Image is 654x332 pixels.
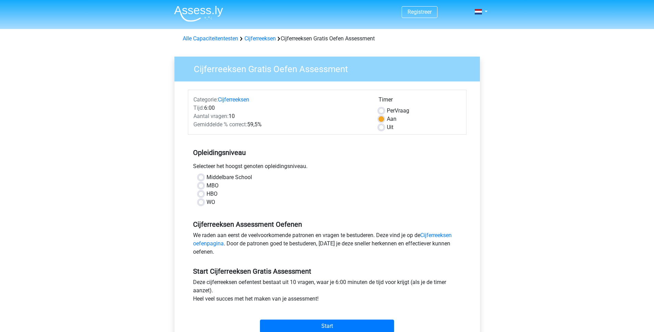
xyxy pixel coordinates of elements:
div: Selecteer het hoogst genoten opleidingsniveau. [188,162,466,173]
h5: Start Cijferreeksen Gratis Assessment [193,267,461,275]
label: Uit [387,123,393,131]
a: Cijferreeksen [244,35,276,42]
span: Aantal vragen: [193,113,229,119]
div: Timer [379,96,461,107]
div: 59,5% [188,120,373,129]
span: Per [387,107,395,114]
img: Assessly [174,6,223,22]
span: Tijd: [193,105,204,111]
label: Middelbare School [207,173,252,182]
div: Deze cijferreeksen oefentest bestaat uit 10 vragen, waar je 6:00 minuten de tijd voor krijgt (als... [188,278,466,306]
label: Aan [387,115,396,123]
label: HBO [207,190,218,198]
div: Cijferreeksen Gratis Oefen Assessment [180,35,474,43]
label: MBO [207,182,219,190]
span: Gemiddelde % correct: [193,121,247,128]
div: 10 [188,112,373,120]
label: Vraag [387,107,409,115]
div: We raden aan eerst de veelvoorkomende patronen en vragen te bestuderen. Deze vind je op de . Door... [188,231,466,259]
h5: Cijferreeksen Assessment Oefenen [193,220,461,228]
h3: Cijferreeksen Gratis Oefen Assessment [185,61,475,75]
div: 6:00 [188,104,373,112]
label: WO [207,198,215,206]
a: Registreer [408,9,432,15]
span: Categorie: [193,96,218,103]
a: Alle Capaciteitentesten [183,35,238,42]
h5: Opleidingsniveau [193,146,461,159]
a: Cijferreeksen [218,96,249,103]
